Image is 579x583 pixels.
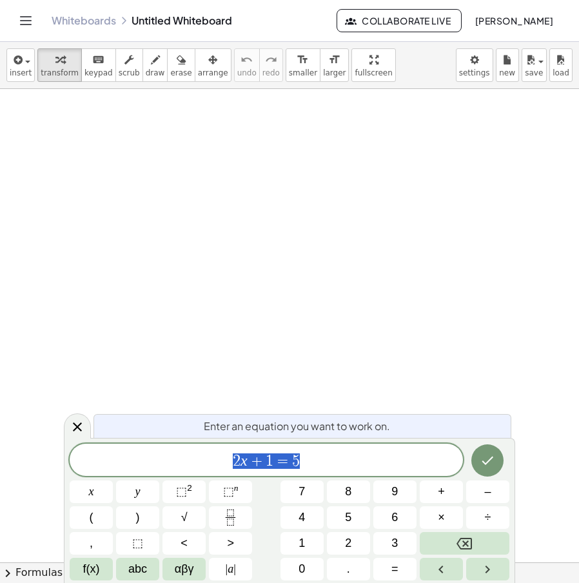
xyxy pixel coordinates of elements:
button: Square root [162,506,206,529]
span: = [391,560,398,578]
button: draw [142,48,168,82]
button: [PERSON_NAME] [464,9,564,32]
span: smaller [289,68,317,77]
span: redo [262,68,280,77]
button: transform [37,48,82,82]
span: x [89,483,94,500]
span: ⬚ [176,485,187,498]
a: Whiteboards [52,14,116,27]
span: ) [136,509,140,526]
span: | [233,562,236,575]
button: save [522,48,547,82]
button: 9 [373,480,417,503]
span: 9 [391,483,398,500]
span: Collaborate Live [348,15,451,26]
span: arrange [198,68,228,77]
button: new [496,48,519,82]
button: erase [167,48,195,82]
span: insert [10,68,32,77]
button: 0 [280,558,324,580]
button: Equals [373,558,417,580]
button: Plus [420,480,463,503]
button: ) [116,506,159,529]
button: Functions [70,558,113,580]
span: > [227,535,234,552]
button: keyboardkeypad [81,48,116,82]
span: 3 [391,535,398,552]
span: 0 [299,560,305,578]
i: keyboard [92,52,104,68]
span: 6 [391,509,398,526]
button: Alphabet [116,558,159,580]
button: Superscript [209,480,252,503]
span: f(x) [83,560,100,578]
span: settings [459,68,490,77]
button: Squared [162,480,206,503]
button: Left arrow [420,558,463,580]
button: undoundo [234,48,260,82]
span: 7 [299,483,305,500]
span: | [226,562,228,575]
i: format_size [328,52,340,68]
i: format_size [297,52,309,68]
span: < [181,535,188,552]
button: Minus [466,480,509,503]
button: Placeholder [116,532,159,555]
button: scrub [115,48,143,82]
button: Divide [466,506,509,529]
button: 2 [327,532,370,555]
span: ( [90,509,93,526]
span: a [226,560,236,578]
button: load [549,48,573,82]
span: ⬚ [223,485,234,498]
span: draw [146,68,165,77]
button: Greater than [209,532,252,555]
button: Less than [162,532,206,555]
button: 1 [280,532,324,555]
span: . [347,560,350,578]
span: 5 [345,509,351,526]
button: , [70,532,113,555]
span: save [525,68,543,77]
span: 5 [292,453,300,469]
button: arrange [195,48,231,82]
button: fullscreen [351,48,395,82]
span: 1 [299,535,305,552]
span: 1 [266,453,273,469]
span: undo [237,68,257,77]
span: new [499,68,515,77]
button: 3 [373,532,417,555]
span: ÷ [485,509,491,526]
button: . [327,558,370,580]
span: abc [128,560,147,578]
button: x [70,480,113,503]
button: Times [420,506,463,529]
button: 4 [280,506,324,529]
i: undo [240,52,253,68]
button: Absolute value [209,558,252,580]
span: erase [170,68,191,77]
button: ( [70,506,113,529]
button: 7 [280,480,324,503]
var: x [240,452,248,469]
span: – [484,483,491,500]
button: Right arrow [466,558,509,580]
button: 6 [373,506,417,529]
button: insert [6,48,35,82]
span: 4 [299,509,305,526]
span: , [90,535,93,552]
span: = [273,453,292,469]
span: load [553,68,569,77]
i: redo [265,52,277,68]
sup: 2 [187,483,192,493]
span: 8 [345,483,351,500]
button: Fraction [209,506,252,529]
button: 5 [327,506,370,529]
button: y [116,480,159,503]
button: 8 [327,480,370,503]
span: Enter an equation you want to work on. [204,419,390,434]
span: 2 [345,535,351,552]
button: settings [456,48,493,82]
span: y [135,483,141,500]
button: redoredo [259,48,283,82]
